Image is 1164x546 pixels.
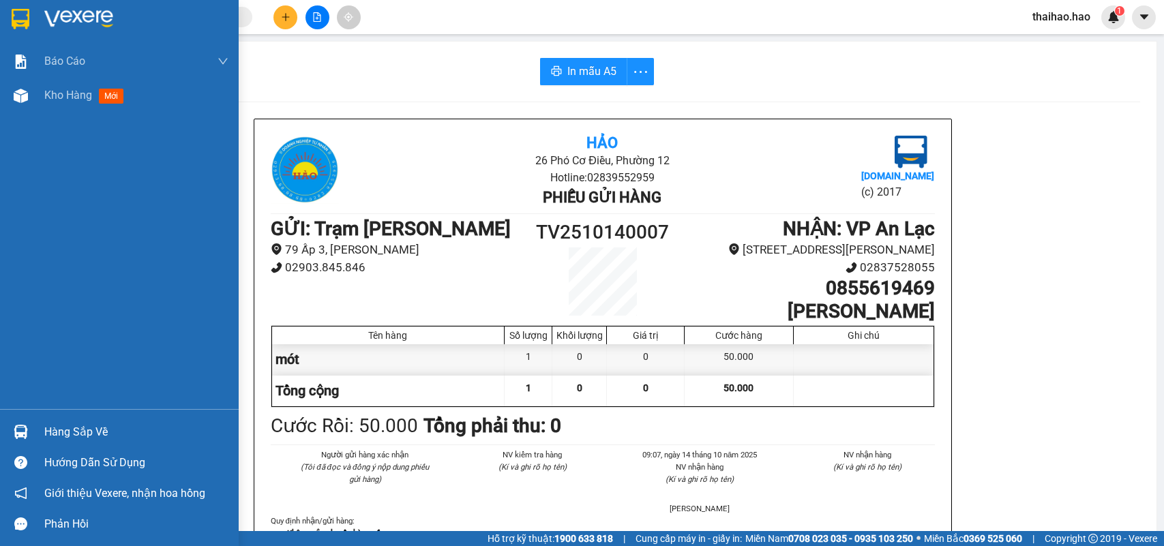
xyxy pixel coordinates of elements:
i: (Kí và ghi rõ họ tên) [833,462,901,472]
span: 0 [643,382,648,393]
div: Giá trị [610,330,681,341]
strong: 0369 525 060 [964,533,1022,544]
div: Số lượng [508,330,548,341]
span: copyright [1088,534,1098,543]
b: Hảo [586,134,618,151]
span: 50.000 [723,382,753,393]
b: GỬI : Trạm [PERSON_NAME] [271,217,511,240]
span: 0 [577,382,582,393]
img: solution-icon [14,55,28,69]
span: 1 [526,382,531,393]
h1: [PERSON_NAME] [685,300,934,323]
div: Hàng sắp về [44,422,228,442]
span: Miền Nam [745,531,913,546]
span: more [627,63,653,80]
div: mót [272,344,505,375]
h1: TV2510140007 [520,217,686,247]
span: thaihao.hao [1021,8,1101,25]
b: Phiếu gửi hàng [543,189,661,206]
span: | [623,531,625,546]
button: plus [273,5,297,29]
button: aim [337,5,361,29]
span: ⚪️ [916,536,921,541]
li: NV nhận hàng [633,461,768,473]
li: 02903.845.846 [271,258,520,277]
sup: 1 [1115,6,1124,16]
span: environment [271,243,282,255]
li: 09:07, ngày 14 tháng 10 năm 2025 [633,449,768,461]
span: phone [271,262,282,273]
i: (Kí và ghi rõ họ tên) [498,462,567,472]
button: caret-down [1132,5,1156,29]
img: warehouse-icon [14,425,28,439]
button: printerIn mẫu A5 [540,58,627,85]
strong: Không vận chuyển hàng cấm. [287,528,389,538]
li: Người gửi hàng xác nhận [298,449,433,461]
i: (Tôi đã đọc và đồng ý nộp dung phiếu gửi hàng) [301,462,429,484]
li: NV kiểm tra hàng [465,449,600,461]
span: message [14,517,27,530]
img: logo-vxr [12,9,29,29]
img: logo.jpg [271,136,339,204]
img: logo.jpg [895,136,927,168]
span: Miền Bắc [924,531,1022,546]
span: environment [728,243,740,255]
span: printer [551,65,562,78]
div: 50.000 [685,344,793,375]
span: Cung cấp máy in - giấy in: [636,531,742,546]
li: [STREET_ADDRESS][PERSON_NAME] [685,241,934,259]
div: Khối lượng [556,330,603,341]
span: notification [14,487,27,500]
span: plus [281,12,290,22]
span: mới [99,89,123,104]
div: Cước Rồi : 50.000 [271,411,418,441]
span: Tổng cộng [275,382,339,399]
span: caret-down [1138,11,1150,23]
span: Hỗ trợ kỹ thuật: [488,531,613,546]
div: Phản hồi [44,514,228,534]
div: Cước hàng [688,330,789,341]
span: Kho hàng [44,89,92,102]
div: Tên hàng [275,330,501,341]
span: 1 [1117,6,1122,16]
i: (Kí và ghi rõ họ tên) [666,474,734,484]
b: [DOMAIN_NAME] [861,170,934,181]
div: Ghi chú [797,330,930,341]
img: warehouse-icon [14,89,28,103]
span: Báo cáo [44,52,85,70]
span: | [1032,531,1034,546]
div: Hướng dẫn sử dụng [44,453,228,473]
b: Tổng phải thu: 0 [423,414,561,437]
li: Hotline: 02839552959 [381,169,824,186]
strong: 0708 023 035 - 0935 103 250 [788,533,913,544]
li: 79 Ấp 3, [PERSON_NAME] [271,241,520,259]
div: 0 [607,344,685,375]
img: icon-new-feature [1107,11,1120,23]
div: 1 [505,344,552,375]
span: phone [846,262,857,273]
li: NV nhận hàng [800,449,935,461]
button: more [627,58,654,85]
button: file-add [305,5,329,29]
li: 02837528055 [685,258,934,277]
span: In mẫu A5 [567,63,616,80]
span: Giới thiệu Vexere, nhận hoa hồng [44,485,205,502]
span: file-add [312,12,322,22]
li: (c) 2017 [861,183,934,200]
span: aim [344,12,353,22]
span: down [218,56,228,67]
li: [PERSON_NAME] [633,502,768,515]
b: NHẬN : VP An Lạc [783,217,935,240]
strong: 1900 633 818 [554,533,613,544]
span: question-circle [14,456,27,469]
li: 26 Phó Cơ Điều, Phường 12 [381,152,824,169]
h1: 0855619469 [685,277,934,300]
div: 0 [552,344,607,375]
